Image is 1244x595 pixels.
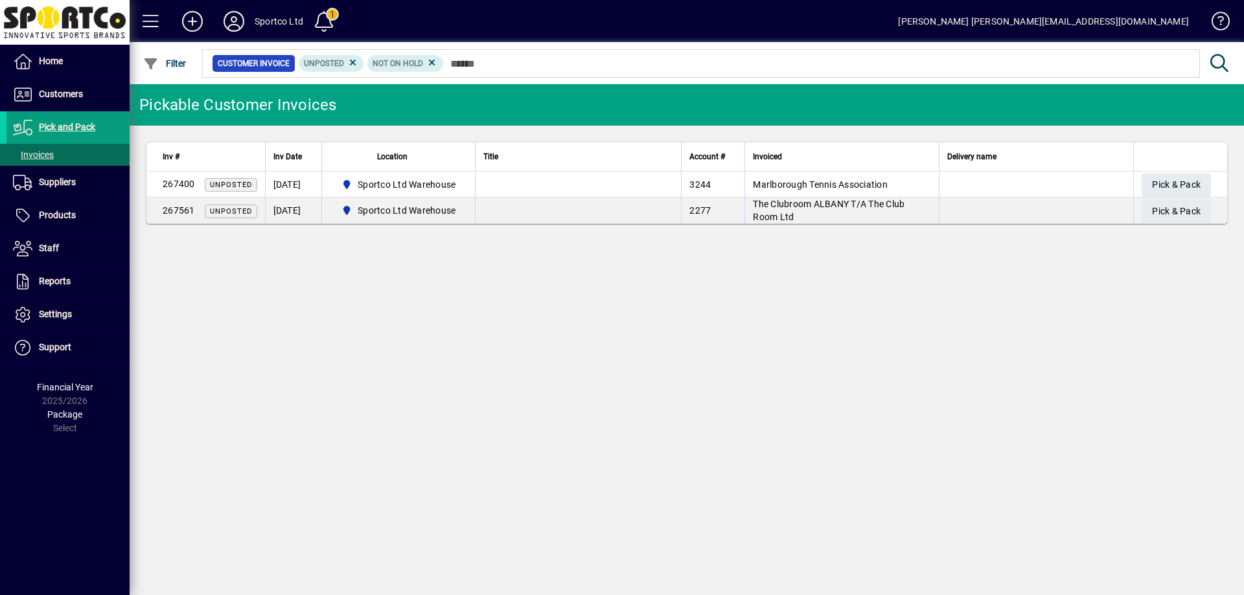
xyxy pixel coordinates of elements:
[143,58,187,69] span: Filter
[47,409,82,420] span: Package
[483,150,498,164] span: Title
[377,150,408,164] span: Location
[1152,174,1201,196] span: Pick & Pack
[336,177,461,192] span: Sportco Ltd Warehouse
[6,232,130,265] a: Staff
[689,179,711,190] span: 3244
[6,45,130,78] a: Home
[1152,201,1201,222] span: Pick & Pack
[172,10,213,33] button: Add
[358,204,455,217] span: Sportco Ltd Warehouse
[689,150,737,164] div: Account #
[265,197,321,223] td: [DATE]
[163,150,257,164] div: Inv #
[163,150,179,164] span: Inv #
[6,265,130,298] a: Reports
[13,150,54,160] span: Invoices
[6,331,130,364] a: Support
[753,179,888,190] span: Marlborough Tennis Association
[273,150,302,164] span: Inv Date
[6,144,130,166] a: Invoices
[210,207,252,216] span: Unposted
[483,150,673,164] div: Title
[39,243,59,253] span: Staff
[6,166,130,199] a: Suppliers
[273,150,314,164] div: Inv Date
[898,11,1189,32] div: [PERSON_NAME] [PERSON_NAME][EMAIL_ADDRESS][DOMAIN_NAME]
[1142,199,1211,223] button: Pick & Pack
[218,57,290,70] span: Customer Invoice
[39,276,71,286] span: Reports
[689,150,725,164] span: Account #
[753,150,782,164] span: Invoiced
[213,10,255,33] button: Profile
[367,55,443,72] mat-chip: Hold Status: Not On Hold
[6,78,130,111] a: Customers
[373,59,423,68] span: Not On Hold
[163,205,195,216] span: 267561
[39,122,95,132] span: Pick and Pack
[6,298,130,331] a: Settings
[299,55,364,72] mat-chip: Customer Invoice Status: Unposted
[37,382,93,392] span: Financial Year
[139,95,337,115] div: Pickable Customer Invoices
[304,59,344,68] span: Unposted
[947,150,996,164] span: Delivery name
[336,203,461,218] span: Sportco Ltd Warehouse
[1202,3,1228,45] a: Knowledge Base
[39,342,71,352] span: Support
[1142,174,1211,197] button: Pick & Pack
[358,178,455,191] span: Sportco Ltd Warehouse
[753,199,904,222] span: The Clubroom ALBANY T/A The Club Room Ltd
[163,179,195,189] span: 267400
[210,181,252,189] span: Unposted
[39,309,72,319] span: Settings
[39,177,76,187] span: Suppliers
[330,150,468,164] div: Location
[255,11,303,32] div: Sportco Ltd
[39,210,76,220] span: Products
[6,199,130,232] a: Products
[753,150,931,164] div: Invoiced
[689,205,711,216] span: 2277
[39,89,83,99] span: Customers
[39,56,63,66] span: Home
[947,150,1125,164] div: Delivery name
[140,52,190,75] button: Filter
[265,172,321,197] td: [DATE]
